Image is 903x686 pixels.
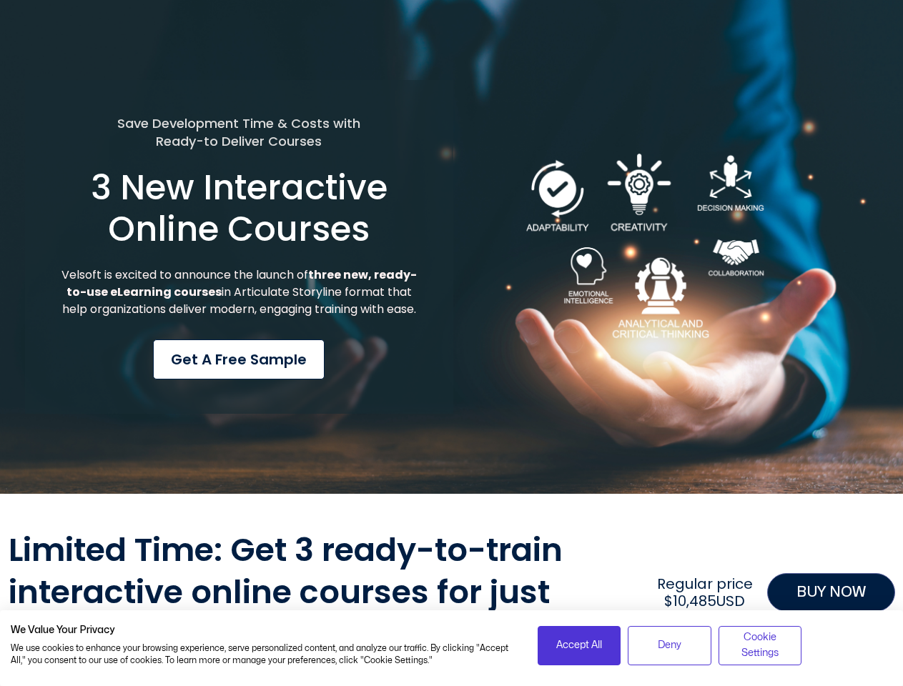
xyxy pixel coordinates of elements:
button: Accept all cookies [538,626,621,665]
h1: 3 New Interactive Online Courses [59,167,419,249]
h2: We Value Your Privacy [11,624,516,637]
h5: Save Development Time & Costs with Ready-to Deliver Courses [59,114,419,150]
h2: Regular price $10,485USD [650,575,759,610]
a: Get a Free Sample [153,339,325,379]
span: Accept All [556,637,602,653]
span: Cookie Settings [728,630,793,662]
span: BUY NOW [796,581,866,604]
strong: three new, ready-to-use eLearning courses [66,267,417,300]
a: BUY NOW [767,573,895,612]
button: Adjust cookie preferences [719,626,802,665]
span: Deny [658,637,681,653]
p: We use cookies to enhance your browsing experience, serve personalized content, and analyze our t... [11,642,516,667]
p: Velsoft is excited to announce the launch of in Articulate Storyline format that help organizatio... [59,267,419,318]
h2: Limited Time: Get 3 ready-to-train interactive online courses for just $3,300USD [9,530,643,655]
span: Get a Free Sample [171,349,307,370]
button: Deny all cookies [628,626,711,665]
